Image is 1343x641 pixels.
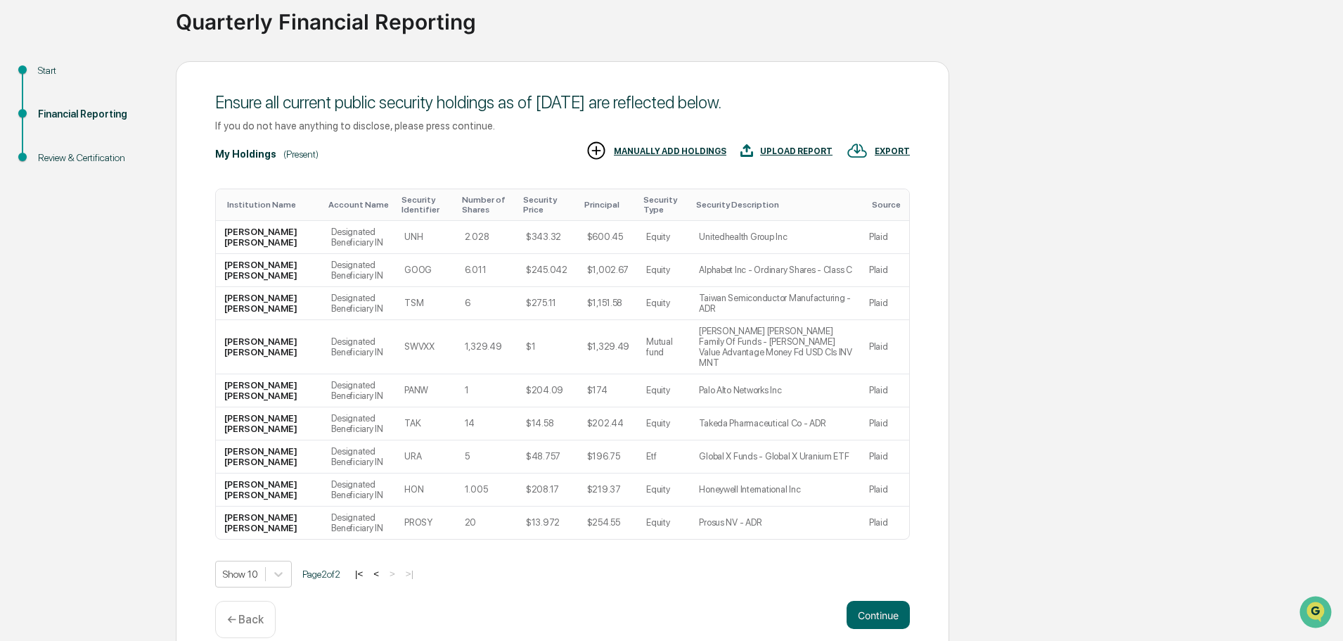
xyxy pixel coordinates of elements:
[579,440,638,474] td: $196.75
[586,140,607,161] img: MANUALLY ADD HOLDINGS
[638,320,690,374] td: Mutual fund
[690,320,861,374] td: [PERSON_NAME] [PERSON_NAME] Family Of Funds - [PERSON_NAME] Value Advantage Money Fd USD Cls INV MNT
[643,195,685,215] div: Toggle SortBy
[456,474,518,507] td: 1.005
[456,221,518,254] td: 2.028
[1298,595,1336,633] iframe: Open customer support
[638,407,690,440] td: Equity
[323,474,396,507] td: Designated Beneficiary IN
[215,120,910,132] div: If you do not have anything to disclose, please press continue.
[396,320,456,374] td: SWVXX
[14,30,256,52] p: How can we help?
[396,287,456,320] td: TSM
[579,374,638,407] td: $174
[690,440,861,474] td: Global X Funds - Global X Uranium ETF
[323,407,396,440] td: Designated Beneficiary IN
[38,63,153,78] div: Start
[638,254,690,287] td: Equity
[690,507,861,539] td: Prosus NV - ADR
[872,200,904,210] div: Toggle SortBy
[396,474,456,507] td: HON
[396,221,456,254] td: UNH
[518,221,579,254] td: $343.32
[518,440,579,474] td: $48.757
[861,407,909,440] td: Plaid
[690,254,861,287] td: Alphabet Inc - Ordinary Shares - Class C
[323,320,396,374] td: Designated Beneficiary IN
[579,221,638,254] td: $600.45
[861,287,909,320] td: Plaid
[861,440,909,474] td: Plaid
[579,254,638,287] td: $1,002.67
[456,374,518,407] td: 1
[614,146,726,156] div: MANUALLY ADD HOLDINGS
[323,254,396,287] td: Designated Beneficiary IN
[456,320,518,374] td: 1,329.49
[861,474,909,507] td: Plaid
[283,148,319,160] div: (Present)
[239,112,256,129] button: Start new chat
[116,177,174,191] span: Attestations
[96,172,180,197] a: 🗄️Attestations
[740,140,753,161] img: UPLOAD REPORT
[518,407,579,440] td: $14.58
[323,507,396,539] td: Designated Beneficiary IN
[8,172,96,197] a: 🖐️Preclearance
[140,239,170,249] span: Pylon
[323,287,396,320] td: Designated Beneficiary IN
[518,320,579,374] td: $1
[216,407,323,440] td: [PERSON_NAME] [PERSON_NAME]
[351,568,367,580] button: |<
[456,287,518,320] td: 6
[875,146,910,156] div: EXPORT
[638,440,690,474] td: Etf
[456,440,518,474] td: 5
[396,254,456,287] td: GOOG
[690,407,861,440] td: Takeda Pharmaceutical Co - ADR
[216,507,323,539] td: [PERSON_NAME] [PERSON_NAME]
[8,198,94,224] a: 🔎Data Lookup
[215,148,276,160] div: My Holdings
[216,320,323,374] td: [PERSON_NAME] [PERSON_NAME]
[401,568,418,580] button: >|
[518,507,579,539] td: $13.972
[216,254,323,287] td: [PERSON_NAME] [PERSON_NAME]
[638,221,690,254] td: Equity
[396,440,456,474] td: URA
[28,204,89,218] span: Data Lookup
[638,474,690,507] td: Equity
[847,140,868,161] img: EXPORT
[861,221,909,254] td: Plaid
[227,613,264,626] p: ← Back
[523,195,573,215] div: Toggle SortBy
[638,374,690,407] td: Equity
[690,221,861,254] td: Unitedhealth Group Inc
[38,107,153,122] div: Financial Reporting
[462,195,512,215] div: Toggle SortBy
[102,179,113,190] div: 🗄️
[579,407,638,440] td: $202.44
[48,122,178,133] div: We're available if you need us!
[14,108,39,133] img: 1746055101610-c473b297-6a78-478c-a979-82029cc54cd1
[690,474,861,507] td: Honeywell International Inc
[385,568,399,580] button: >
[638,287,690,320] td: Equity
[216,374,323,407] td: [PERSON_NAME] [PERSON_NAME]
[579,507,638,539] td: $254.55
[579,287,638,320] td: $1,151.58
[323,440,396,474] td: Designated Beneficiary IN
[14,205,25,217] div: 🔎
[690,287,861,320] td: Taiwan Semiconductor Manufacturing - ADR
[396,507,456,539] td: PROSY
[579,320,638,374] td: $1,329.49
[48,108,231,122] div: Start new chat
[369,568,383,580] button: <
[518,287,579,320] td: $275.11
[760,146,833,156] div: UPLOAD REPORT
[99,238,170,249] a: Powered byPylon
[216,440,323,474] td: [PERSON_NAME] [PERSON_NAME]
[456,507,518,539] td: 20
[215,92,910,113] div: Ensure all current public security holdings as of [DATE] are reflected below.
[518,254,579,287] td: $245.042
